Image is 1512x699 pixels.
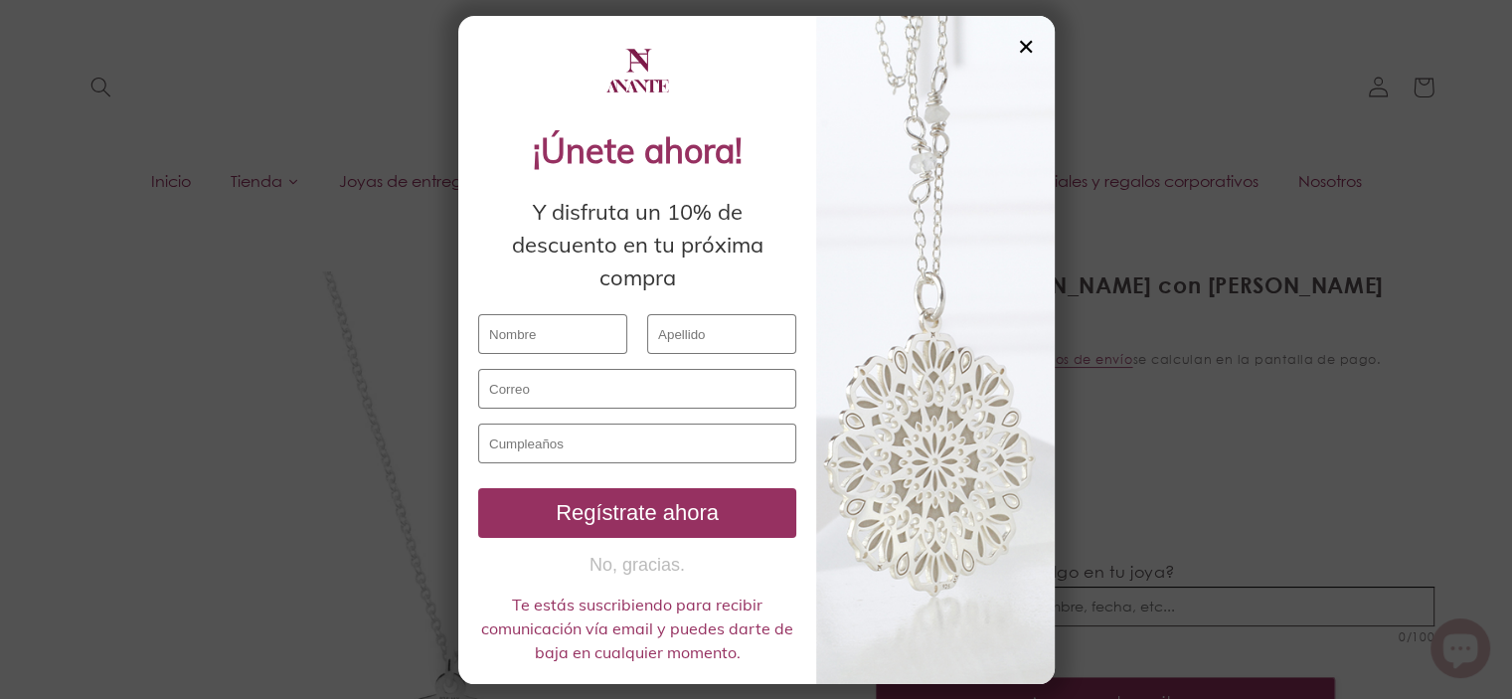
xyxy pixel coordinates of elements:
[478,488,796,538] button: Regístrate ahora
[1017,36,1035,58] div: ✕
[478,369,796,409] input: Correo
[478,125,796,176] div: ¡Únete ahora!
[647,314,796,354] input: Apellido
[478,424,796,463] input: Cumpleaños
[486,500,788,526] div: Regístrate ahora
[478,196,796,294] div: Y disfruta un 10% de descuento en tu próxima compra
[478,314,627,354] input: Nombre
[602,36,672,105] img: logo
[478,553,796,578] button: No, gracias.
[478,593,796,664] div: Te estás suscribiendo para recibir comunicación vía email y puedes darte de baja en cualquier mom...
